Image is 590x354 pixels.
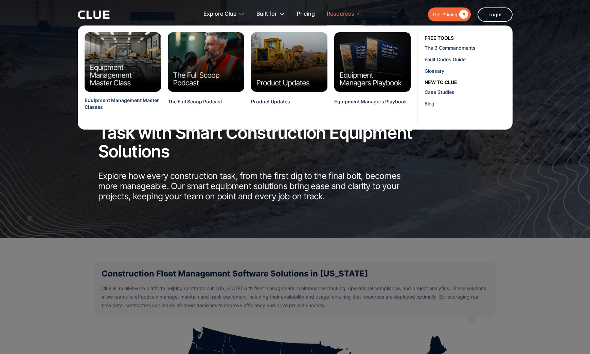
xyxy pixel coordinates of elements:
img: Equipment Management MasterClasses [85,32,161,92]
div: Built for [256,3,277,25]
div: Explore Clue [203,3,236,25]
a: Blog [425,98,510,109]
img: Construction fleet management software [440,36,590,238]
a: Equipment Managers Playbook [334,98,407,114]
a: The 3 Commandments [425,42,510,53]
a: Glossary [425,65,510,77]
div: The Full Scoop Podcast [168,98,222,105]
p: Explore how every construction task, from the first dig to the final bolt, becomes more manageabl... [98,171,421,201]
a: Product Updates [251,98,290,114]
a: Login [478,7,513,22]
h3: Construction Fleet Management Software Solutions in [US_STATE] [102,269,489,279]
img: Clue Product Updates [251,32,327,92]
div: New to clue [425,79,457,86]
div: Get Pricing [433,10,458,19]
div: free tools [425,34,454,42]
div: Resources [327,3,354,25]
div: Equipment Management Master Classes [85,97,161,111]
div: Explore Clue [203,3,245,25]
a: The Full Scoop Podcast [168,98,222,114]
a: Case Studies [425,86,510,98]
div: Glossary [425,67,507,74]
img: Clue Full Scoop Podcast [168,32,244,92]
div:  [458,10,468,19]
a: Pricing [297,3,315,25]
div: Product Updates [251,98,290,105]
div: Built for [256,3,285,25]
div: Case Studies [425,88,507,96]
div: Blog [425,100,507,107]
h2: From Foundation to Finish, Tackle Every Task with Smart Construction Equipment Solutions [98,105,421,161]
div: Fault Codes Guide [425,56,507,63]
a: Get Pricing [428,7,471,21]
a: Fault Codes Guide [425,53,510,65]
img: Equipment Managers Playbook [334,32,411,92]
a: Equipment Management Master Classes [85,97,161,119]
div: Resources [327,3,362,25]
nav: Resources [78,26,513,130]
div: Equipment Managers Playbook [334,98,407,105]
div: The 3 Commandments [425,44,507,51]
p: Clue is an all-in-one platform helping contractors in [US_STATE] with fleet management, maintenan... [102,284,489,310]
